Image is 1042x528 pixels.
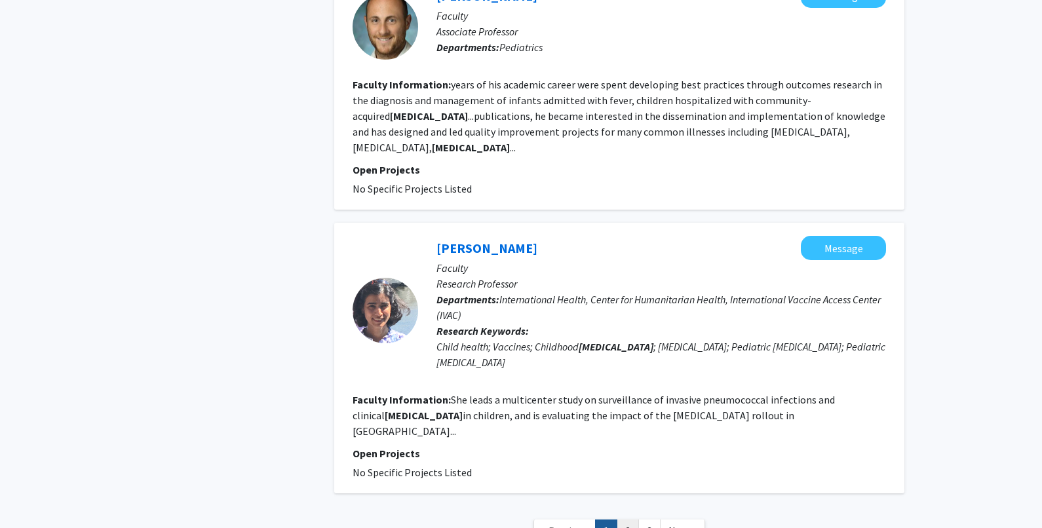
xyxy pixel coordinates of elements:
[436,324,529,337] b: Research Keywords:
[10,469,56,518] iframe: Chat
[579,340,653,353] b: [MEDICAL_DATA]
[436,260,886,276] p: Faculty
[390,109,468,123] b: [MEDICAL_DATA]
[353,466,472,479] span: No Specific Projects Listed
[436,293,881,322] span: International Health, Center for Humanitarian Health, International Vaccine Access Center (IVAC)
[801,236,886,260] button: Message Anita Shet
[436,41,499,54] b: Departments:
[436,24,886,39] p: Associate Professor
[499,41,543,54] span: Pediatrics
[436,276,886,292] p: Research Professor
[432,141,510,154] b: [MEDICAL_DATA]
[353,445,886,461] p: Open Projects
[436,293,499,306] b: Departments:
[436,339,886,370] div: Child health; Vaccines; Childhood ; [MEDICAL_DATA]; Pediatric [MEDICAL_DATA]; Pediatric [MEDICAL_...
[353,393,835,438] fg-read-more: She leads a multicenter study on surveillance of invasive pneumococcal infections and clinical in...
[353,393,451,406] b: Faculty Information:
[436,8,886,24] p: Faculty
[353,182,472,195] span: No Specific Projects Listed
[436,240,537,256] a: [PERSON_NAME]
[353,78,885,154] fg-read-more: years of his academic career were spent developing best practices through outcomes research in th...
[385,409,463,422] b: [MEDICAL_DATA]
[353,162,886,178] p: Open Projects
[353,78,451,91] b: Faculty Information:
